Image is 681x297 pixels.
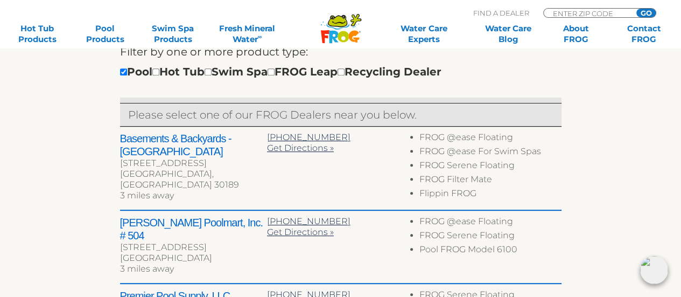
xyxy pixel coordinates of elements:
div: Pool Hot Tub Swim Spa FROG Leap Recycling Dealer [120,63,441,80]
div: [GEOGRAPHIC_DATA], [GEOGRAPHIC_DATA] 30189 [120,169,267,190]
a: PoolProducts [79,23,131,45]
li: FROG @ease Floating [419,132,561,146]
p: Find A Dealer [473,8,529,18]
span: 3 miles away [120,190,174,201]
div: [GEOGRAPHIC_DATA] [120,253,267,264]
a: [PHONE_NUMBER] [267,132,350,142]
div: [STREET_ADDRESS] [120,242,267,253]
li: FROG @ease Floating [419,216,561,230]
li: FROG Filter Mate [419,174,561,188]
span: 3 miles away [120,264,174,274]
p: Please select one of our FROG Dealers near you below. [128,106,553,123]
a: Hot TubProducts [11,23,64,45]
a: Swim SpaProducts [146,23,199,45]
h2: Basements & Backyards - [GEOGRAPHIC_DATA] [120,132,267,158]
img: openIcon [640,256,668,284]
a: AboutFROG [550,23,602,45]
a: Get Directions » [267,227,334,237]
a: Get Directions » [267,143,334,153]
h2: [PERSON_NAME] Poolmart, Inc. # 504 [120,216,267,242]
input: Zip Code Form [552,9,624,18]
div: [STREET_ADDRESS] [120,158,267,169]
label: Filter by one or more product type: [120,43,308,60]
a: [PHONE_NUMBER] [267,216,350,226]
sup: ∞ [258,33,262,40]
li: FROG Serene Floating [419,160,561,174]
a: Fresh MineralWater∞ [214,23,280,45]
li: Flippin FROG [419,188,561,202]
a: Water CareExperts [381,23,467,45]
a: Water CareBlog [482,23,535,45]
li: Pool FROG Model 6100 [419,244,561,258]
input: GO [636,9,656,17]
a: ContactFROG [617,23,670,45]
li: FROG Serene Floating [419,230,561,244]
li: FROG @ease For Swim Spas [419,146,561,160]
